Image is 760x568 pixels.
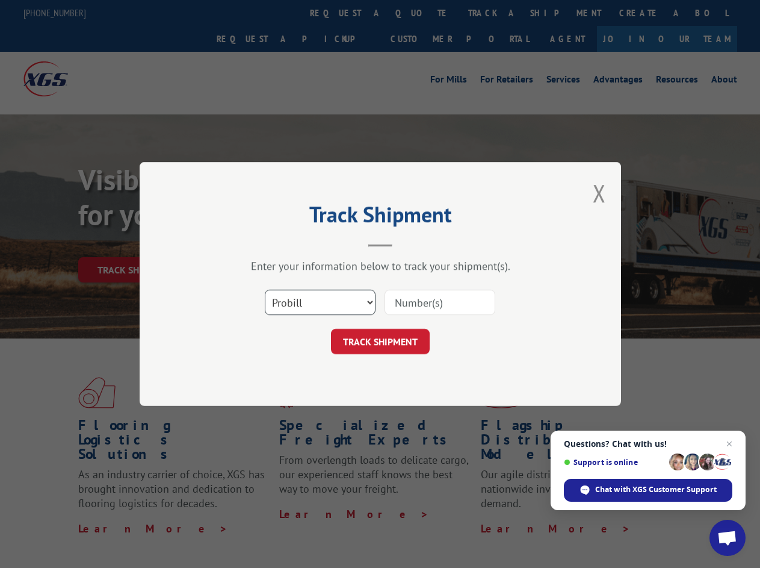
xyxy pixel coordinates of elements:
[385,290,495,315] input: Number(s)
[564,479,732,502] div: Chat with XGS Customer Support
[722,437,737,451] span: Close chat
[595,484,717,495] span: Chat with XGS Customer Support
[200,259,561,273] div: Enter your information below to track your shipment(s).
[564,458,665,467] span: Support is online
[564,439,732,449] span: Questions? Chat with us!
[331,329,430,354] button: TRACK SHIPMENT
[593,177,606,209] button: Close modal
[709,520,746,556] div: Open chat
[200,206,561,229] h2: Track Shipment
